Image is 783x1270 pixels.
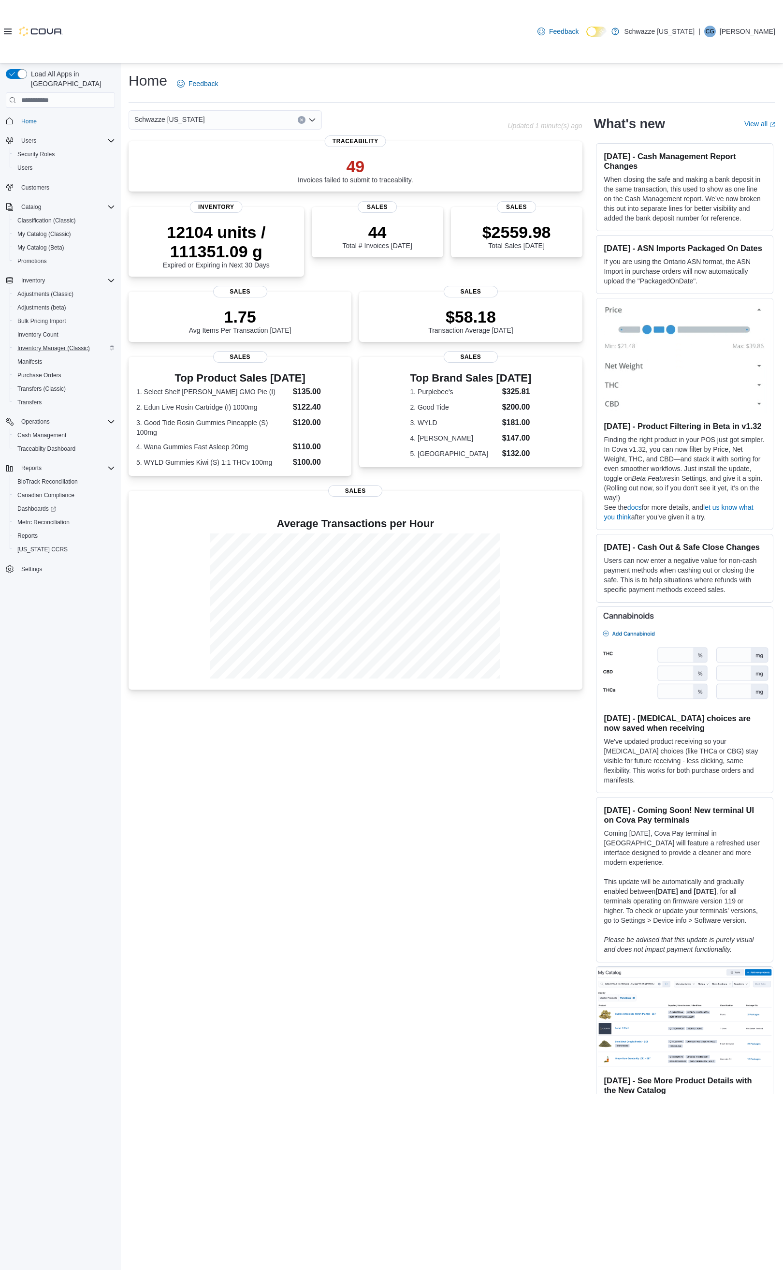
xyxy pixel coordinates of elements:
button: BioTrack Reconciliation [10,475,119,488]
a: Inventory Count [14,329,62,340]
a: Manifests [14,356,46,368]
span: Inventory Manager (Classic) [17,344,90,352]
dd: $110.00 [293,441,344,453]
a: View allExternal link [744,120,775,128]
button: Customers [2,180,119,194]
button: Inventory [2,274,119,287]
h1: Home [129,71,167,90]
span: Sales [213,351,267,363]
span: Reports [21,464,42,472]
dd: $135.00 [293,386,344,398]
span: Schwazze [US_STATE] [134,114,205,125]
dd: $122.40 [293,401,344,413]
span: Users [17,135,115,147]
img: Cova [19,27,63,36]
button: Catalog [2,200,119,214]
dt: 2. Edun Live Rosin Cartridge (I) 1000mg [136,402,289,412]
a: Settings [17,563,46,575]
span: Settings [21,565,42,573]
span: Inventory [17,275,115,286]
button: Traceabilty Dashboard [10,442,119,456]
span: Reports [17,532,38,540]
span: Operations [21,418,50,426]
span: Home [17,115,115,127]
span: Bulk Pricing Import [17,317,66,325]
a: Security Roles [14,148,58,160]
p: Updated 1 minute(s) ago [507,122,582,130]
span: Sales [444,351,498,363]
span: Traceabilty Dashboard [17,445,75,453]
p: [PERSON_NAME] [720,26,775,37]
dt: 5. [GEOGRAPHIC_DATA] [410,449,498,458]
span: Users [17,164,32,172]
span: Sales [444,286,498,297]
dd: $120.00 [293,417,344,428]
button: Security Roles [10,148,119,161]
dt: 2. Good Tide [410,402,498,412]
span: Catalog [21,203,41,211]
dt: 4. [PERSON_NAME] [410,433,498,443]
span: BioTrack Reconciliation [17,478,78,486]
dd: $181.00 [502,417,532,428]
span: Security Roles [14,148,115,160]
button: Reports [2,461,119,475]
span: Customers [17,181,115,193]
a: Bulk Pricing Import [14,315,70,327]
span: Operations [17,416,115,428]
a: Classification (Classic) [14,215,80,226]
a: Dashboards [10,502,119,516]
div: Invoices failed to submit to traceability. [298,157,413,184]
div: Total Sales [DATE] [482,222,551,250]
span: Inventory Manager (Classic) [14,342,115,354]
button: Reports [10,529,119,543]
span: Inventory Count [14,329,115,340]
span: Metrc Reconciliation [17,518,70,526]
p: Users can now enter a negative value for non-cash payment methods when cashing out or closing the... [604,556,765,594]
span: BioTrack Reconciliation [14,476,115,487]
p: Finding the right product in your POS just got simpler. In Cova v1.32, you can now filter by Pric... [604,435,765,502]
span: Purchase Orders [17,371,61,379]
input: Dark Mode [586,27,607,37]
span: Sales [328,485,382,497]
h3: [DATE] - Cash Out & Safe Close Changes [604,542,765,552]
span: My Catalog (Beta) [17,244,64,251]
span: CG [706,26,714,37]
button: My Catalog (Classic) [10,227,119,241]
span: Metrc Reconciliation [14,517,115,528]
span: My Catalog (Beta) [14,242,115,253]
button: Cash Management [10,428,119,442]
p: 1.75 [189,307,291,326]
div: Transaction Average [DATE] [428,307,513,334]
a: Feedback [173,74,222,93]
a: My Catalog (Beta) [14,242,68,253]
p: See the for more details, and after you’ve given it a try. [604,502,765,522]
span: Manifests [14,356,115,368]
p: Schwazze [US_STATE] [624,26,695,37]
button: Adjustments (Classic) [10,287,119,301]
span: My Catalog (Classic) [17,230,71,238]
span: Inventory Count [17,331,58,339]
h3: Top Brand Sales [DATE] [410,372,532,384]
h3: [DATE] - [MEDICAL_DATA] choices are now saved when receiving [604,713,765,733]
span: Transfers [17,399,42,406]
a: docs [627,503,642,511]
span: Sales [358,201,397,213]
a: Transfers (Classic) [14,383,70,395]
p: This update will be automatically and gradually enabled between , for all terminals operating on ... [604,877,765,925]
button: Canadian Compliance [10,488,119,502]
p: We've updated product receiving so your [MEDICAL_DATA] choices (like THCa or CBG) stay visible fo... [604,737,765,785]
a: Transfers [14,397,45,408]
button: Home [2,114,119,128]
span: Adjustments (beta) [14,302,115,313]
button: Inventory Manager (Classic) [10,341,119,355]
span: Feedback [549,27,579,36]
dd: $132.00 [502,448,532,459]
h3: [DATE] - See More Product Details with the New Catalog [604,1076,765,1095]
span: Cash Management [17,431,66,439]
a: Customers [17,182,53,193]
p: 12104 units / 111351.09 g [136,222,296,261]
span: Users [21,137,36,145]
span: Traceability [325,135,386,147]
a: Dashboards [14,503,60,515]
dt: 5. WYLD Gummies Kiwi (S) 1:1 THCv 100mg [136,458,289,467]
